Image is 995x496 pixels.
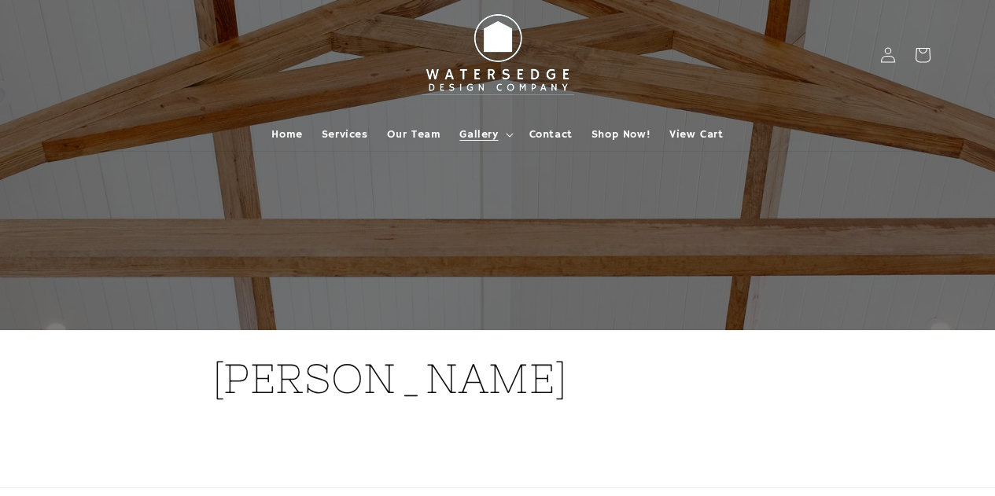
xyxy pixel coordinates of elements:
[387,127,441,141] span: Our Team
[212,352,783,406] h1: [PERSON_NAME]
[271,127,302,141] span: Home
[262,118,311,151] a: Home
[660,118,732,151] a: View Cart
[459,127,498,141] span: Gallery
[378,118,451,151] a: Our Team
[411,6,584,104] img: Watersedge Design Co
[322,127,368,141] span: Services
[520,118,582,151] a: Contact
[591,127,650,141] span: Shop Now!
[529,127,573,141] span: Contact
[312,118,378,151] a: Services
[582,118,660,151] a: Shop Now!
[669,127,723,141] span: View Cart
[450,118,519,151] summary: Gallery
